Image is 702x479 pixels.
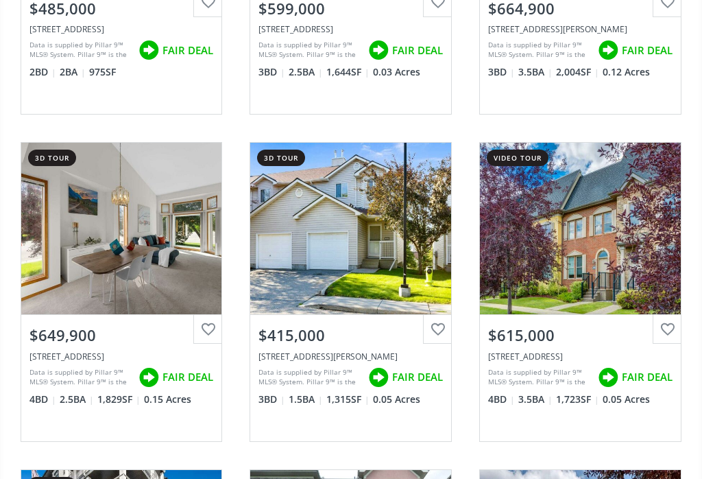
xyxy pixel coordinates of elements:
[518,393,553,406] span: 3.5 BA
[373,393,420,406] span: 0.05 Acres
[365,36,392,64] img: rating icon
[258,367,361,388] div: Data is supplied by Pillar 9™ MLS® System. Pillar 9™ is the owner of the copyright in its MLS® Sy...
[373,65,420,79] span: 0.03 Acres
[144,393,191,406] span: 0.15 Acres
[162,370,213,384] span: FAIR DEAL
[60,65,86,79] span: 2 BA
[258,325,443,346] div: $415,000
[556,65,599,79] span: 2,004 SF
[29,23,214,35] div: 38 Quarry Gate SE #108, Calgary, AB T2C 5T6
[29,325,214,346] div: $649,900
[289,65,323,79] span: 2.5 BA
[622,43,673,58] span: FAIR DEAL
[258,351,443,362] div: 128 Douglas Glen Park SE, Calgary, AB T2Z 3Z3
[326,393,370,406] span: 1,315 SF
[29,65,56,79] span: 2 BD
[162,43,213,58] span: FAIR DEAL
[556,393,599,406] span: 1,723 SF
[392,43,443,58] span: FAIR DEAL
[488,65,515,79] span: 3 BD
[29,393,56,406] span: 4 BD
[603,393,650,406] span: 0.05 Acres
[392,370,443,384] span: FAIR DEAL
[7,128,237,455] a: 3d tour$649,900[STREET_ADDRESS]Data is supplied by Pillar 9™ MLS® System. Pillar 9™ is the owner ...
[29,367,132,388] div: Data is supplied by Pillar 9™ MLS® System. Pillar 9™ is the owner of the copyright in its MLS® Sy...
[258,65,285,79] span: 3 BD
[289,393,323,406] span: 1.5 BA
[258,40,361,60] div: Data is supplied by Pillar 9™ MLS® System. Pillar 9™ is the owner of the copyright in its MLS® Sy...
[60,393,94,406] span: 2.5 BA
[622,370,673,384] span: FAIR DEAL
[97,393,141,406] span: 1,829 SF
[365,364,392,391] img: rating icon
[236,128,465,455] a: 3d tour$415,000[STREET_ADDRESS][PERSON_NAME]Data is supplied by Pillar 9™ MLS® System. Pillar 9™ ...
[488,367,591,388] div: Data is supplied by Pillar 9™ MLS® System. Pillar 9™ is the owner of the copyright in its MLS® Sy...
[135,364,162,391] img: rating icon
[326,65,370,79] span: 1,644 SF
[518,65,553,79] span: 3.5 BA
[488,23,673,35] div: 1732 Douglas Glen Grove SE, Calgary, AB T2Z 0A6
[488,325,673,346] div: $615,000
[488,40,591,60] div: Data is supplied by Pillar 9™ MLS® System. Pillar 9™ is the owner of the copyright in its MLS® Sy...
[594,36,622,64] img: rating icon
[135,36,162,64] img: rating icon
[594,364,622,391] img: rating icon
[29,40,132,60] div: Data is supplied by Pillar 9™ MLS® System. Pillar 9™ is the owner of the copyright in its MLS® Sy...
[603,65,650,79] span: 0.12 Acres
[89,65,116,79] span: 975 SF
[488,393,515,406] span: 4 BD
[258,393,285,406] span: 3 BD
[29,351,214,362] div: 305 Douglasbank Court SE, Calgary, AB T2Z 1X7
[258,23,443,35] div: 44 Quarry Lane SE, Calgary, AB T2C5N4
[488,351,673,362] div: 292 Quarry Park Boulevard SE, Calgary, AB T2C 5G3
[465,128,695,455] a: video tour$615,000[STREET_ADDRESS]Data is supplied by Pillar 9™ MLS® System. Pillar 9™ is the own...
